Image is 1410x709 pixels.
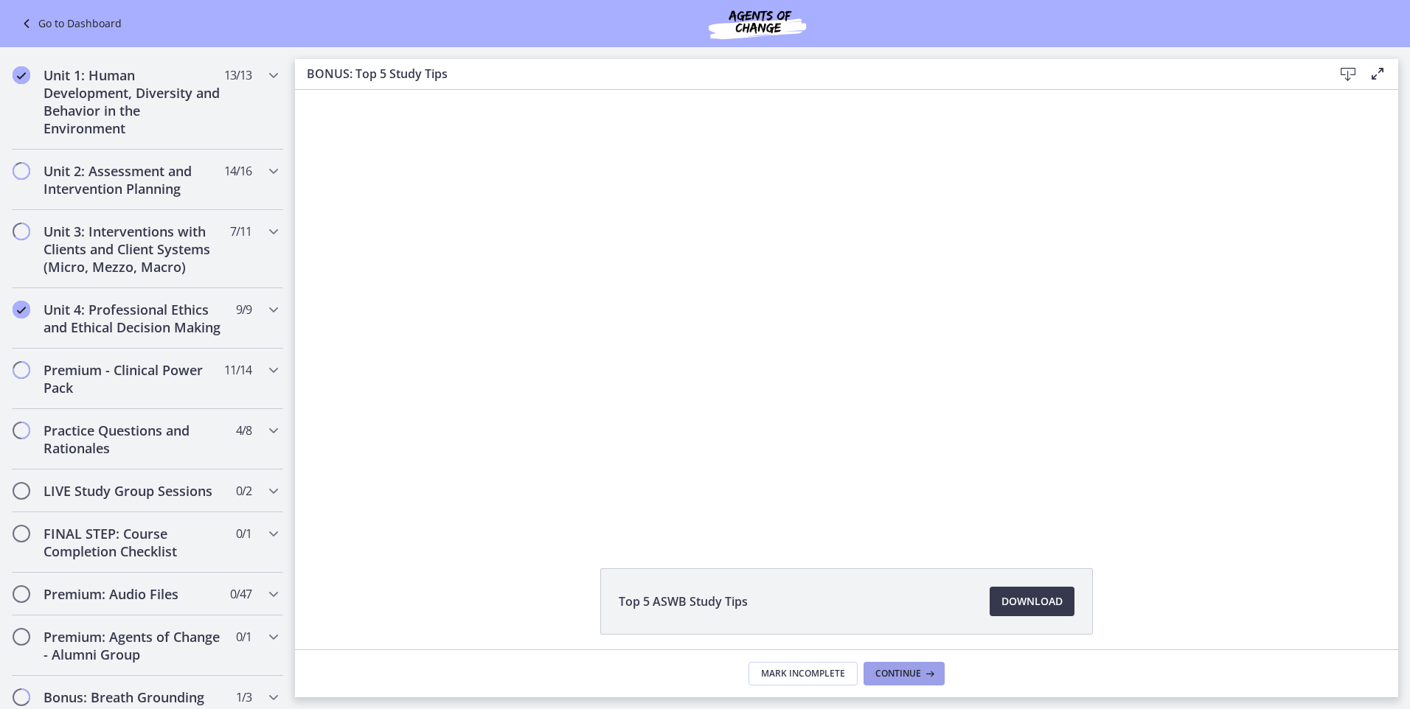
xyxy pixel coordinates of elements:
h2: Unit 4: Professional Ethics and Ethical Decision Making [44,301,223,336]
span: Top 5 ASWB Study Tips [619,593,748,610]
i: Completed [13,66,30,84]
iframe: Video Lesson [295,90,1398,534]
h2: Unit 3: Interventions with Clients and Client Systems (Micro, Mezzo, Macro) [44,223,223,276]
h2: Premium: Audio Files [44,585,223,603]
span: 0 / 2 [236,482,251,500]
a: Go to Dashboard [18,15,122,32]
span: 1 / 3 [236,688,251,706]
span: 9 / 9 [236,301,251,318]
span: Mark Incomplete [761,668,845,680]
span: 7 / 11 [230,223,251,240]
a: Download [990,587,1074,616]
span: 11 / 14 [224,361,251,379]
span: 13 / 13 [224,66,251,84]
span: Continue [875,668,921,680]
span: 4 / 8 [236,422,251,439]
button: Continue [864,662,945,685]
span: 14 / 16 [224,162,251,180]
h2: FINAL STEP: Course Completion Checklist [44,525,223,560]
i: Completed [13,301,30,318]
h2: Premium - Clinical Power Pack [44,361,223,397]
span: 0 / 1 [236,628,251,646]
span: 0 / 1 [236,525,251,542]
h2: Premium: Agents of Change - Alumni Group [44,628,223,663]
h2: Unit 1: Human Development, Diversity and Behavior in the Environment [44,66,223,137]
h2: LIVE Study Group Sessions [44,482,223,500]
img: Agents of Change [669,6,846,41]
h2: Practice Questions and Rationales [44,422,223,457]
span: 0 / 47 [230,585,251,603]
span: Download [1001,593,1063,610]
h3: BONUS: Top 5 Study Tips [307,65,1310,83]
h2: Unit 2: Assessment and Intervention Planning [44,162,223,198]
button: Mark Incomplete [749,662,858,685]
